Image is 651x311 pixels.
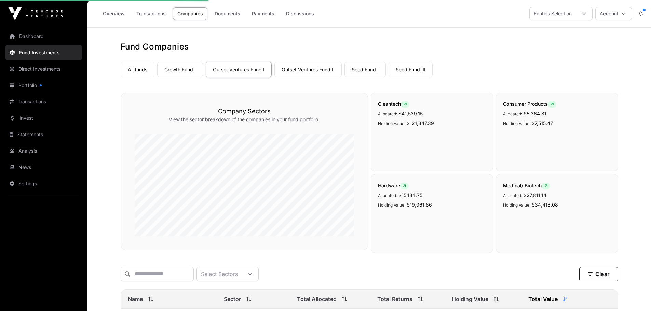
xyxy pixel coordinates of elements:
span: $121,347.39 [407,120,434,126]
span: Medical/ Biotech [503,183,550,188]
span: Allocated: [378,111,397,116]
a: Transactions [5,94,82,109]
span: Total Value [528,295,558,303]
span: Holding Value: [378,202,405,208]
a: Overview [98,7,129,20]
span: Allocated: [503,111,522,116]
span: Allocated: [378,193,397,198]
span: Holding Value: [378,121,405,126]
a: Portfolio [5,78,82,93]
a: All funds [121,62,154,77]
a: Growth Fund I [157,62,203,77]
a: Direct Investments [5,61,82,76]
a: Transactions [132,7,170,20]
button: Account [595,7,632,20]
span: $15,134.75 [398,192,422,198]
span: $34,418.08 [532,202,558,208]
h1: Fund Companies [121,41,618,52]
a: Documents [210,7,245,20]
iframe: Chat Widget [617,278,651,311]
span: Name [128,295,143,303]
span: Total Allocated [297,295,337,303]
span: Holding Value: [503,202,530,208]
h3: Company Sectors [135,107,354,116]
span: Consumer Products [503,101,556,107]
img: Icehouse Ventures Logo [8,7,63,20]
a: Companies [173,7,207,20]
span: $5,364.81 [524,111,546,116]
a: Invest [5,111,82,126]
a: Analysis [5,143,82,158]
span: Cleantech [378,101,409,107]
a: News [5,160,82,175]
a: Fund Investments [5,45,82,60]
span: $7,515.47 [532,120,553,126]
div: Select Sectors [197,267,242,281]
span: $27,811.14 [524,192,546,198]
span: Total Returns [377,295,412,303]
span: Holding Value [452,295,488,303]
span: Hardware [378,183,409,188]
a: Settings [5,176,82,191]
div: Entities Selection [530,7,576,20]
span: $41,539.15 [398,111,423,116]
a: Seed Fund III [389,62,433,77]
a: Statements [5,127,82,142]
a: Dashboard [5,29,82,44]
p: View the sector breakdown of the companies in your fund portfolio. [135,116,354,123]
span: Holding Value: [503,121,530,126]
span: Allocated: [503,193,522,198]
a: Outset Ventures Fund I [206,62,272,77]
a: Discussions [282,7,318,20]
a: Outset Ventures Fund II [274,62,342,77]
button: Clear [579,267,618,281]
span: $19,061.86 [407,202,432,208]
span: Sector [224,295,241,303]
a: Seed Fund I [344,62,386,77]
a: Payments [247,7,279,20]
